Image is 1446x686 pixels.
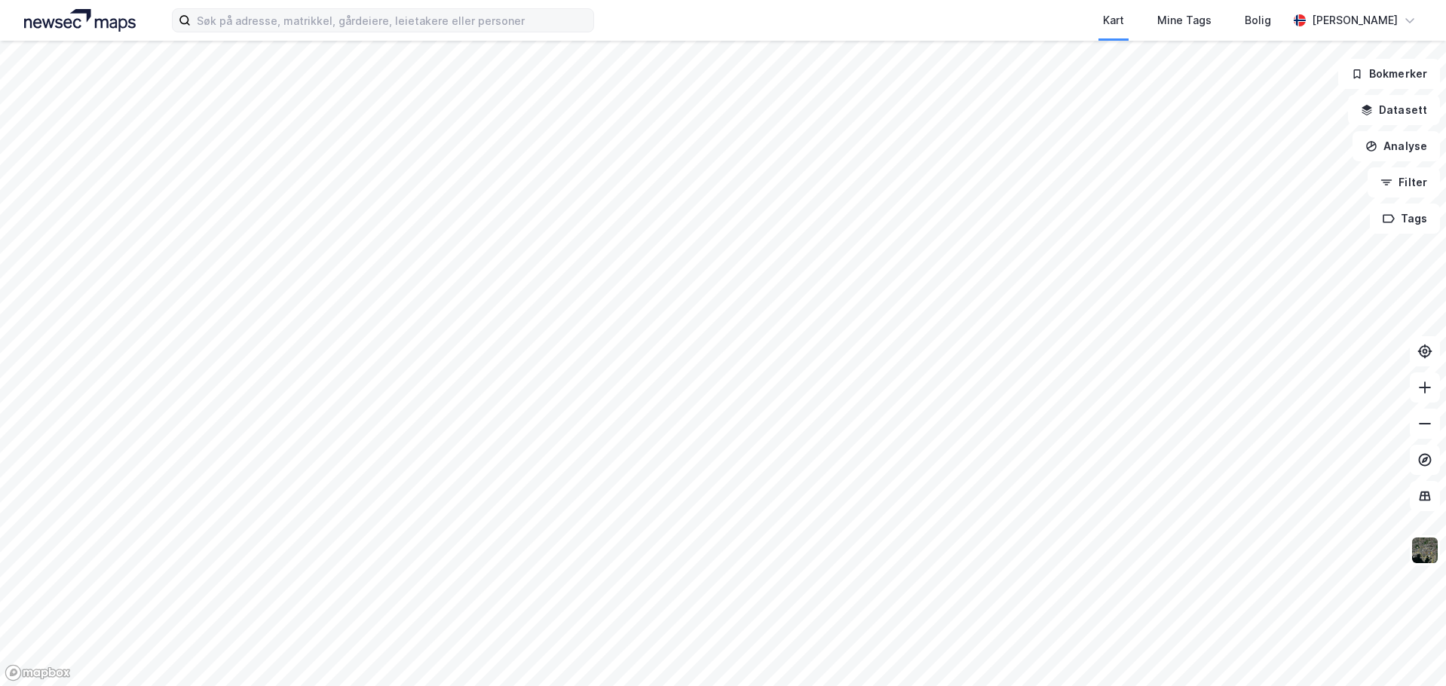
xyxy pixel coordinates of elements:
[24,9,136,32] img: logo.a4113a55bc3d86da70a041830d287a7e.svg
[1245,11,1271,29] div: Bolig
[1103,11,1124,29] div: Kart
[191,9,593,32] input: Søk på adresse, matrikkel, gårdeiere, leietakere eller personer
[1312,11,1398,29] div: [PERSON_NAME]
[1371,614,1446,686] iframe: Chat Widget
[1157,11,1212,29] div: Mine Tags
